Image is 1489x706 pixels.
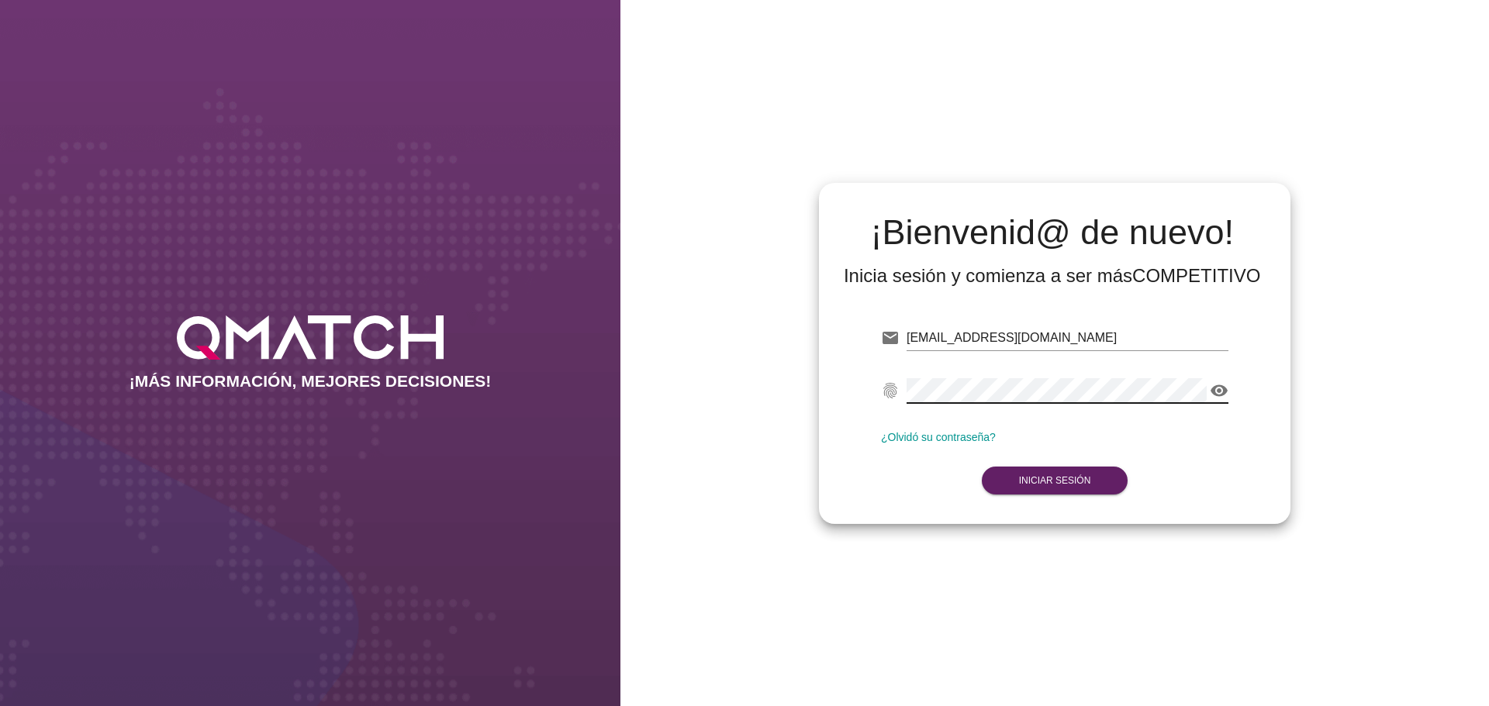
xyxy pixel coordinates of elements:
a: ¿Olvidó su contraseña? [881,431,996,443]
div: Inicia sesión y comienza a ser más [844,263,1261,288]
h2: ¡MÁS INFORMACIÓN, MEJORES DECISIONES! [130,372,492,391]
i: visibility [1210,381,1228,400]
strong: Iniciar Sesión [1019,475,1091,486]
i: fingerprint [881,381,900,400]
input: E-mail [907,325,1228,350]
strong: COMPETITIVO [1132,265,1260,286]
button: Iniciar Sesión [982,467,1128,494]
h2: ¡Bienvenid@ de nuevo! [844,214,1261,251]
i: email [881,329,900,347]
